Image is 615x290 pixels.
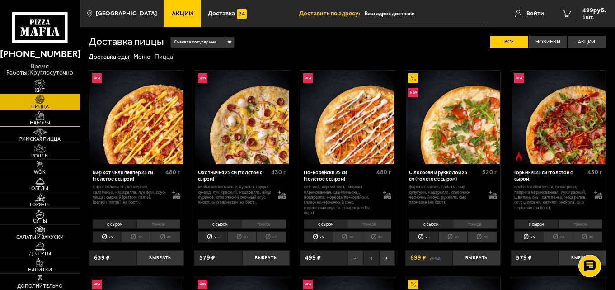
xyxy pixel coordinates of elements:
[514,152,524,161] img: Острое блюдо
[92,73,102,83] img: Новинка
[198,280,207,289] img: Новинка
[305,255,321,261] span: 499 ₽
[409,170,480,182] div: С лососем и рукколой 25 см (толстое с сыром)
[482,168,497,176] span: 520 г
[365,5,488,22] input: Ваш адрес доставки
[409,231,438,243] li: 25
[514,184,587,210] p: колбаски Охотничьи, пепперони, паприка маринованная, лук красный, шампиньоны, халапеньо, моцарелл...
[511,71,606,165] a: НовинкаОстрое блюдоГорыныч 25 см (толстое с сыром)
[582,14,606,20] span: 1 шт.
[568,36,606,48] label: Акции
[408,73,418,83] img: Акционный
[194,71,289,165] a: НовинкаОхотничья 25 см (толстое с сыром)
[165,168,180,176] span: 480 г
[347,219,391,229] li: тонкое
[93,219,136,229] li: с сыром
[490,36,528,48] label: Все
[347,250,363,266] button: −
[438,231,468,243] li: 30
[558,219,602,229] li: тонкое
[304,184,377,215] p: ветчина, корнишоны, паприка маринованная, шампиньоны, моцарелла, морковь по-корейски, сливочно-че...
[94,255,110,261] span: 639 ₽
[303,280,313,289] img: Новинка
[242,250,290,266] button: Выбрать
[559,250,606,266] button: Выбрать
[512,71,606,165] img: Горыныч 25 см (толстое с сыром)
[89,37,164,47] h1: Доставка пиццы
[198,170,269,182] div: Охотничья 25 см (толстое с сыром)
[299,10,365,17] span: Доставить по адресу:
[408,88,418,97] img: Новинка
[227,231,257,243] li: 30
[516,255,532,261] span: 579 ₽
[300,71,394,165] img: По-корейски 25 см (толстое с сыром)
[529,36,567,48] label: Новинки
[544,231,573,243] li: 30
[237,9,246,19] img: 15daf4d41897b9f0e9f617042186c801.svg
[208,10,235,17] span: Доставка
[408,280,418,289] img: Акционный
[406,71,500,165] img: С лососем и рукколой 25 см (толстое с сыром)
[453,219,497,229] li: тонкое
[198,219,242,229] li: с сыром
[362,231,392,243] li: 40
[136,219,181,229] li: тонкое
[198,184,271,204] p: колбаски охотничьи, куриная грудка су-вид, лук красный, моцарелла, яйцо куриное, сливочно-чесночн...
[409,184,482,204] p: фарш из лосося, томаты, сыр сулугуни, моцарелла, сливочно-чесночный соус, руккола, сыр пармезан (...
[89,53,132,61] a: Доставка еды-
[304,170,375,182] div: По-корейски 25 см (толстое с сыром)
[271,168,286,176] span: 430 г
[304,231,333,243] li: 25
[514,231,544,243] li: 25
[526,10,544,17] span: Войти
[300,71,395,165] a: НовинкаПо-корейски 25 см (толстое с сыром)
[195,71,289,165] img: Охотничья 25 см (толстое с сыром)
[376,168,391,176] span: 480 г
[198,73,207,83] img: Новинка
[582,7,606,14] span: 499 руб.
[89,71,183,165] img: Биф хот чили пеппер 25 см (толстое с сыром)
[303,73,313,83] img: Новинка
[93,184,166,204] p: фарш болоньезе, пепперони, халапеньо, моцарелла, лук фри, соус-пицца, сырный [PERSON_NAME], [PERS...
[429,255,440,261] s: 799 ₽
[514,170,585,182] div: Горыныч 25 см (толстое с сыром)
[242,219,286,229] li: тонкое
[573,231,602,243] li: 40
[89,71,184,165] a: НовинкаБиф хот чили пеппер 25 см (толстое с сыром)
[199,255,215,261] span: 579 ₽
[304,219,347,229] li: с сыром
[93,170,164,182] div: Биф хот чили пеппер 25 см (толстое с сыром)
[151,231,181,243] li: 40
[363,250,379,266] span: 1
[133,53,153,61] a: Меню-
[122,231,151,243] li: 30
[409,219,453,229] li: с сыром
[172,10,193,17] span: Акции
[198,231,227,243] li: 25
[333,231,362,243] li: 30
[379,250,395,266] button: +
[155,53,173,61] div: Пицца
[467,231,497,243] li: 40
[92,280,102,289] img: Новинка
[174,36,216,48] span: Сначала популярные
[93,231,122,243] li: 25
[96,10,157,17] span: [GEOGRAPHIC_DATA]
[405,71,500,165] a: АкционныйНовинкаС лососем и рукколой 25 см (толстое с сыром)
[136,250,184,266] button: Выбрать
[514,219,558,229] li: с сыром
[453,250,500,266] button: Выбрать
[256,231,286,243] li: 40
[514,73,524,83] img: Новинка
[410,255,426,261] span: 699 ₽
[587,168,602,176] span: 430 г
